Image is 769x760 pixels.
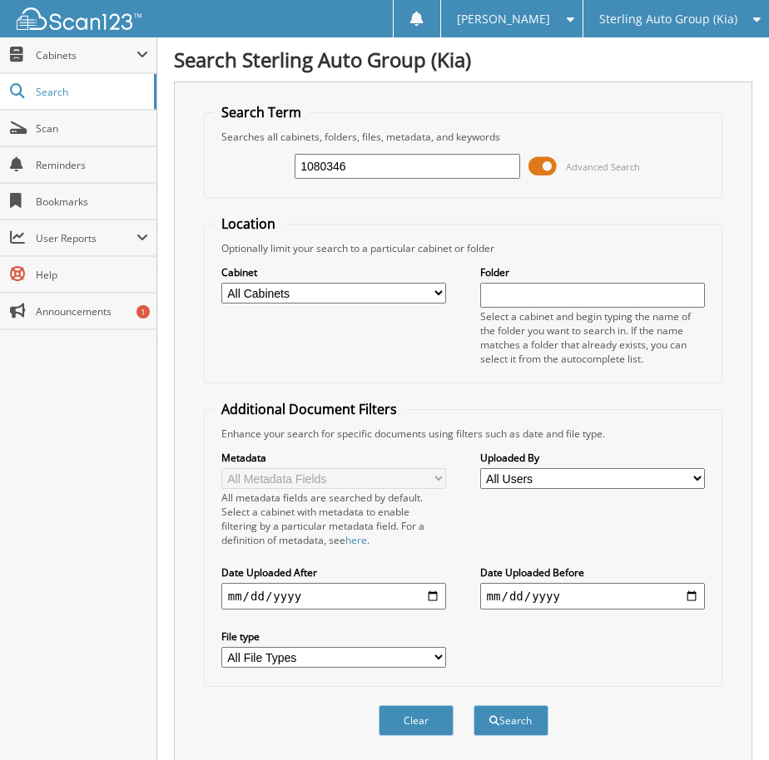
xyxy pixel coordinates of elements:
h1: Search Sterling Auto Group (Kia) [174,46,752,73]
div: Enhance your search for specific documents using filters such as date and file type. [213,427,714,441]
label: Date Uploaded Before [480,565,706,580]
span: User Reports [36,231,136,245]
span: Advanced Search [566,160,640,173]
div: 1 [136,305,150,318]
label: Date Uploaded After [221,565,447,580]
div: Searches all cabinets, folders, files, metadata, and keywords [213,130,714,144]
label: Folder [480,265,706,279]
label: Cabinet [221,265,447,279]
div: Optionally limit your search to a particular cabinet or folder [213,241,714,255]
span: Scan [36,121,148,136]
span: Search [36,85,146,99]
button: Search [474,705,548,736]
span: Announcements [36,304,148,318]
legend: Additional Document Filters [213,400,405,418]
span: Cabinets [36,48,136,62]
input: end [480,583,706,609]
span: Help [36,268,148,282]
legend: Location [213,215,284,233]
input: start [221,583,447,609]
span: Bookmarks [36,195,148,209]
span: [PERSON_NAME] [457,14,550,24]
label: File type [221,629,447,644]
img: scan123-logo-white.svg [17,7,141,30]
div: All metadata fields are searched by default. Select a cabinet with metadata to enable filtering b... [221,491,447,547]
span: Reminders [36,158,148,172]
div: Select a cabinet and begin typing the name of the folder you want to search in. If the name match... [480,309,706,366]
a: here [345,533,367,547]
span: Sterling Auto Group (Kia) [599,14,737,24]
label: Metadata [221,451,447,465]
button: Clear [379,705,454,736]
label: Uploaded By [480,451,706,465]
legend: Search Term [213,103,310,121]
